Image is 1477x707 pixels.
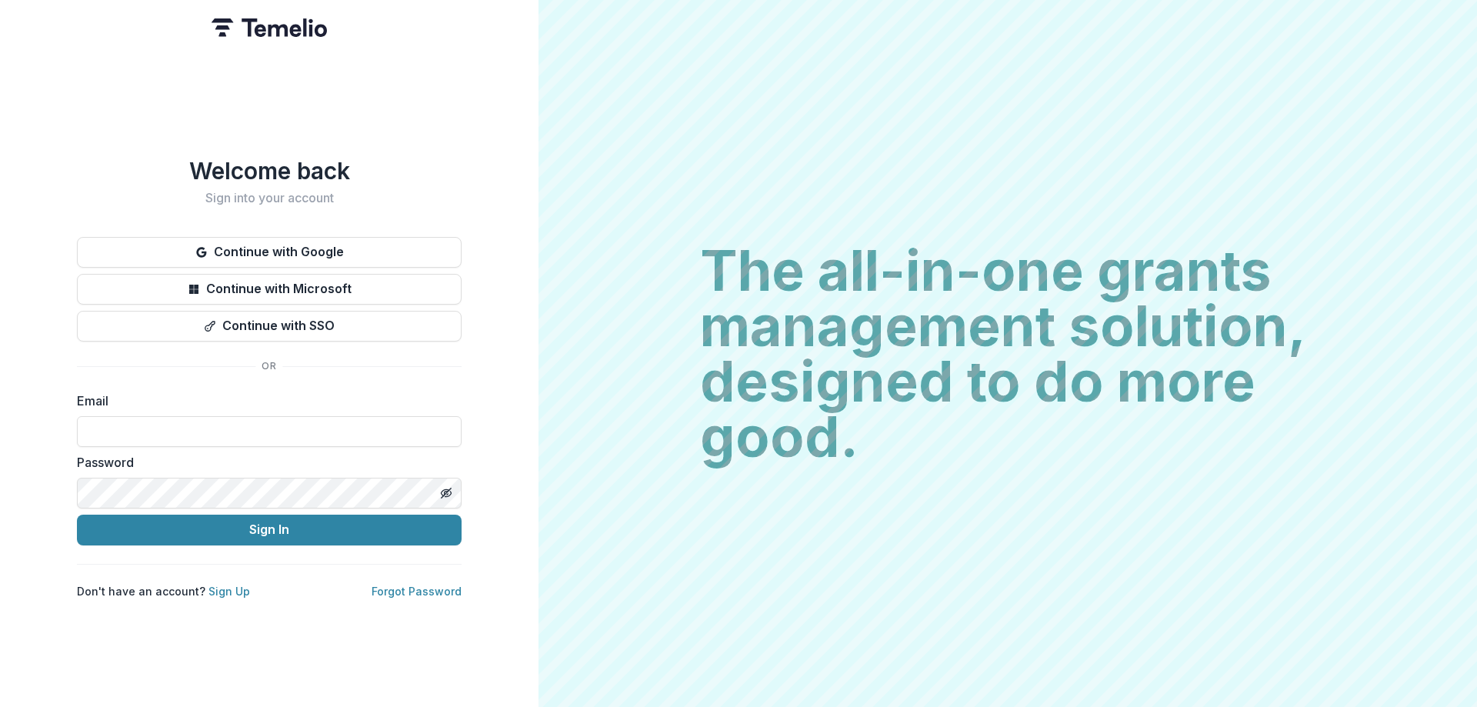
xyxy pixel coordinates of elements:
h1: Welcome back [77,157,462,185]
h2: Sign into your account [77,191,462,205]
button: Toggle password visibility [434,481,458,505]
button: Continue with Google [77,237,462,268]
a: Forgot Password [372,585,462,598]
label: Email [77,392,452,410]
p: Don't have an account? [77,583,250,599]
button: Sign In [77,515,462,545]
button: Continue with SSO [77,311,462,342]
button: Continue with Microsoft [77,274,462,305]
label: Password [77,453,452,472]
a: Sign Up [208,585,250,598]
img: Temelio [212,18,327,37]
